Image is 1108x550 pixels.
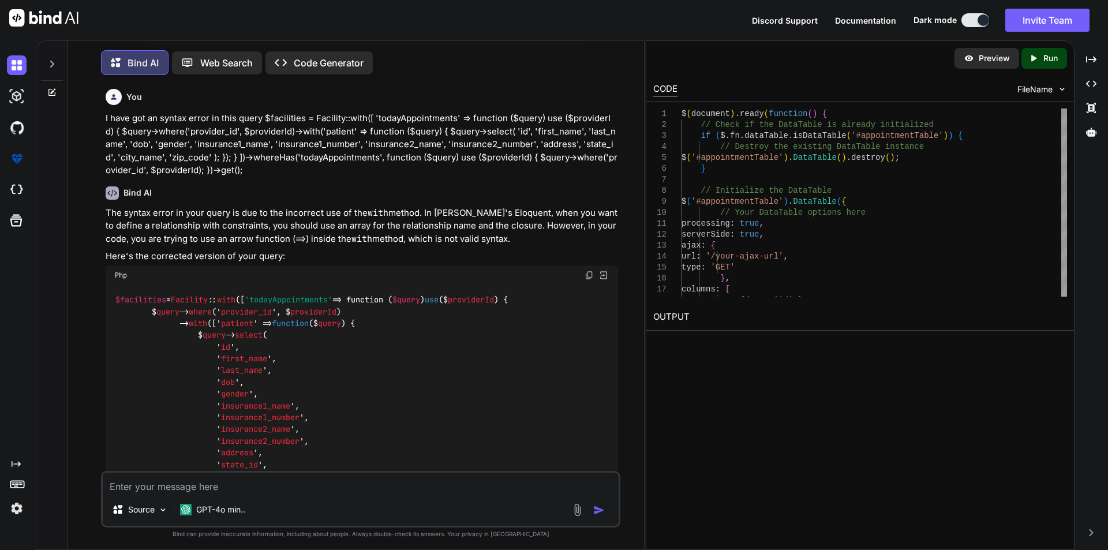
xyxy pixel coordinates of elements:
[701,186,832,195] span: // Initialize the DataTable
[696,252,701,261] span: :
[730,230,735,239] span: :
[725,285,729,294] span: [
[958,131,963,140] span: {
[351,233,372,245] code: with
[653,163,667,174] div: 6
[653,130,667,141] div: 3
[646,304,1074,331] h2: OUTPUT
[851,131,944,140] span: '#appointmentTable'
[763,295,768,305] span: :
[686,109,691,118] span: (
[221,318,253,328] span: patient
[701,164,705,173] span: }
[783,252,788,261] span: ,
[448,295,494,305] span: providerId
[221,365,263,376] span: last_name
[180,504,192,515] img: GPT-4o mini
[793,197,837,206] span: DataTable
[653,83,677,96] div: CODE
[653,174,667,185] div: 7
[890,153,894,162] span: )
[788,197,793,206] span: .
[798,295,802,305] span: }
[725,131,729,140] span: .
[803,295,807,305] span: ,
[701,241,705,250] span: :
[217,295,235,305] span: with
[788,153,793,162] span: .
[9,9,78,27] img: Bind AI
[682,285,716,294] span: columns
[682,109,686,118] span: $
[783,153,788,162] span: )
[653,119,667,130] div: 2
[735,109,739,118] span: .
[725,274,729,283] span: ,
[964,53,974,63] img: preview
[653,262,667,273] div: 15
[943,131,948,140] span: )
[7,118,27,137] img: githubDark
[653,218,667,229] div: 11
[759,230,763,239] span: ,
[235,330,263,341] span: select
[653,196,667,207] div: 9
[1057,84,1067,94] img: chevron down
[739,109,763,118] span: ready
[203,330,226,341] span: query
[101,530,620,538] p: Bind can provide inaccurate information, including about people. Always double-check its answers....
[710,241,715,250] span: {
[837,153,841,162] span: (
[189,306,212,317] span: where
[294,56,364,70] p: Code Generator
[715,285,720,294] span: :
[7,180,27,200] img: cloudideIcon
[752,16,818,25] span: Discord Support
[720,274,725,283] span: }
[739,295,744,305] span: {
[979,53,1010,64] p: Preview
[841,153,846,162] span: )
[653,108,667,119] div: 1
[585,271,594,280] img: copy
[221,377,235,387] span: dob
[126,91,142,103] h6: You
[769,109,807,118] span: function
[813,109,817,118] span: )
[653,284,667,295] div: 17
[593,504,605,516] img: icon
[653,273,667,284] div: 16
[720,131,725,140] span: $
[720,208,866,217] span: // Your DataTable options here
[245,295,332,305] span: 'todayAppointments'
[682,153,686,162] span: $
[318,318,341,328] span: query
[837,197,841,206] span: (
[752,14,818,27] button: Discord Support
[894,153,899,162] span: ;
[7,499,27,518] img: settings
[841,197,846,206] span: {
[106,112,618,177] p: I have got an syntax error in this query $facilities = Facility::with([ 'todayAppointments' => fu...
[115,271,127,280] span: Php
[846,131,851,140] span: (
[710,263,735,272] span: 'GET'
[1017,84,1053,95] span: FileName
[571,503,584,517] img: attachment
[759,219,763,228] span: ,
[948,131,953,140] span: )
[653,251,667,262] div: 14
[835,14,896,27] button: Documentation
[221,448,253,458] span: address
[701,263,705,272] span: :
[7,149,27,169] img: premium
[682,197,686,206] span: $
[740,131,744,140] span: .
[123,187,152,199] h6: Bind AI
[115,295,166,305] span: $facilities
[392,295,420,305] span: $query
[1005,9,1090,32] button: Invite Team
[106,207,618,246] p: The syntax error in your query is due to the incorrect use of the method. In [PERSON_NAME]'s Eloq...
[788,131,793,140] span: .
[158,505,168,515] img: Pick Models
